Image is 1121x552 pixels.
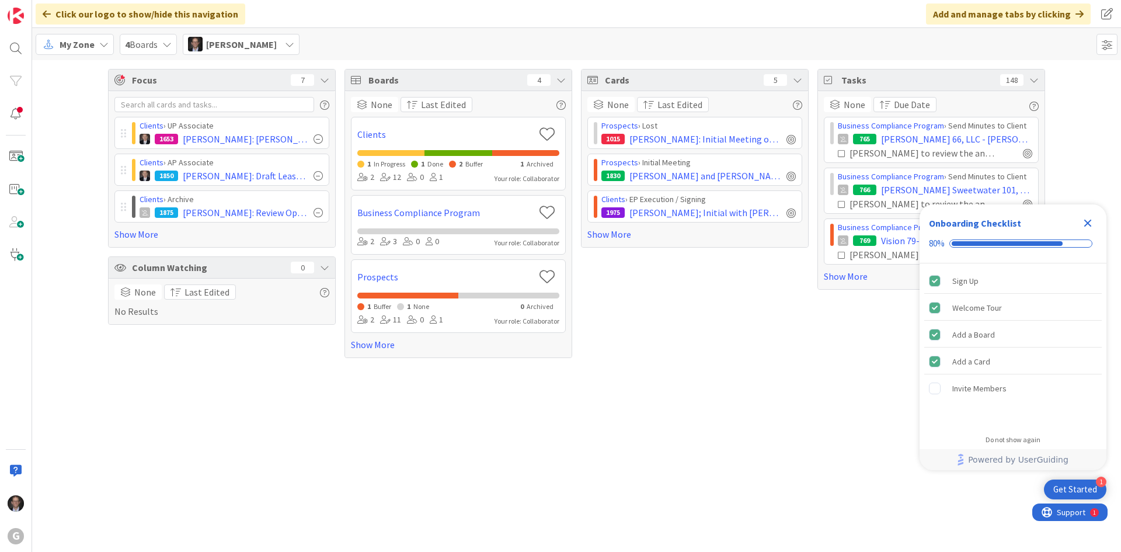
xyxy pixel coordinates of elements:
span: None [413,302,429,311]
div: G [8,528,24,544]
a: Show More [824,269,1039,283]
div: 0 [407,314,424,327]
a: Prospects [601,120,638,131]
div: Your role: Collaborator [495,316,559,327]
span: None [134,285,156,299]
span: Last Edited [657,98,702,112]
div: 11 [380,314,401,327]
div: › Send Minutes to Client [838,171,1032,183]
a: Powered by UserGuiding [925,449,1101,470]
span: In Progress [374,159,405,168]
span: Tasks [841,73,994,87]
a: Clients [601,194,625,204]
span: Due Date [894,98,930,112]
div: Get Started [1053,484,1097,495]
button: Last Edited [401,97,472,112]
div: 1 [1096,477,1106,487]
div: › AP Associate [140,157,323,169]
div: 0 [403,235,420,248]
span: [PERSON_NAME]: Draft Leases [PERSON_NAME] [183,169,309,183]
span: Support [25,2,53,16]
a: Clients [140,157,163,168]
div: 1975 [601,207,625,218]
div: [PERSON_NAME] to review the annual minutes [850,197,997,211]
div: Add a Board [952,328,995,342]
span: 0 [520,302,524,311]
span: None [607,98,629,112]
span: [PERSON_NAME] and [PERSON_NAME]: Initial Meeting on 5/9 with [PERSON_NAME] [629,169,782,183]
div: Open Get Started checklist, remaining modules: 1 [1044,480,1106,499]
b: 4 [125,39,130,50]
a: Show More [114,227,329,241]
a: Business Compliance Program [838,120,944,131]
span: [PERSON_NAME] Sweetwater 101, LLC - [PERSON_NAME] [881,183,1032,197]
div: 4 [527,74,551,86]
div: 12 [380,171,401,184]
div: 1653 [155,134,178,144]
div: Close Checklist [1078,214,1097,232]
div: 2 [357,171,374,184]
span: [PERSON_NAME]: Review Operating Agreements [PERSON_NAME] [183,206,309,220]
div: 3 [380,235,397,248]
span: [PERSON_NAME]; Initial with [PERSON_NAME] on 6/10; Design Meeting 6/10; Draft Review: 6/23; Signi... [629,206,782,220]
a: Business Compliance Program [838,222,944,232]
span: 1 [407,302,410,311]
span: Last Edited [421,98,466,112]
span: Focus [132,73,281,87]
span: Cards [605,73,758,87]
div: › EP Execution / Signing [601,193,796,206]
span: 1 [367,302,371,311]
div: Onboarding Checklist [929,216,1021,230]
span: Done [427,159,443,168]
div: Checklist progress: 80% [929,238,1097,249]
div: › Send Minutes to Client [838,120,1032,132]
span: 1 [421,159,424,168]
div: 7 [291,74,314,86]
a: Show More [587,227,802,241]
div: Invite Members [952,381,1007,395]
div: 1015 [601,134,625,144]
a: Business Compliance Program [357,206,534,220]
div: [PERSON_NAME] to review the annual minutes [850,146,997,160]
span: Archived [527,159,553,168]
div: Add a Card is complete. [924,349,1102,374]
div: 80% [929,238,945,249]
span: None [371,98,392,112]
div: 1 [430,171,443,184]
div: › Initial Meeting [601,157,796,169]
span: 1 [520,159,524,168]
div: › Lost [601,120,796,132]
div: Checklist items [920,263,1106,428]
div: › Attorney Review of Annual Minutes [838,221,1032,234]
input: Search all cards and tasks... [114,97,314,112]
div: 765 [853,134,876,144]
div: Footer [920,449,1106,470]
span: 1 [367,159,371,168]
a: Clients [140,120,163,131]
span: [PERSON_NAME] [206,37,277,51]
button: Last Edited [637,97,709,112]
img: JT [188,37,203,51]
div: Sign Up is complete. [924,268,1102,294]
a: Prospects [601,157,638,168]
span: [PERSON_NAME]: [PERSON_NAME] Overview and Spreadsheet Update [183,132,309,146]
span: Boards [368,73,521,87]
img: BG [140,134,150,144]
a: Business Compliance Program [838,171,944,182]
div: Your role: Collaborator [495,238,559,248]
span: [PERSON_NAME] 66, LLC - [PERSON_NAME] [881,132,1032,146]
div: Welcome Tour is complete. [924,295,1102,321]
img: Visit kanbanzone.com [8,8,24,24]
div: Click our logo to show/hide this navigation [36,4,245,25]
div: 769 [853,235,876,246]
button: Last Edited [164,284,236,300]
div: Your role: Collaborator [495,173,559,184]
div: 2 [357,235,374,248]
div: Welcome Tour [952,301,1002,315]
div: 5 [764,74,787,86]
a: Prospects [357,270,534,284]
div: Sign Up [952,274,979,288]
div: Add a Card [952,355,990,369]
span: Buffer [374,302,391,311]
div: Add a Board is complete. [924,322,1102,348]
